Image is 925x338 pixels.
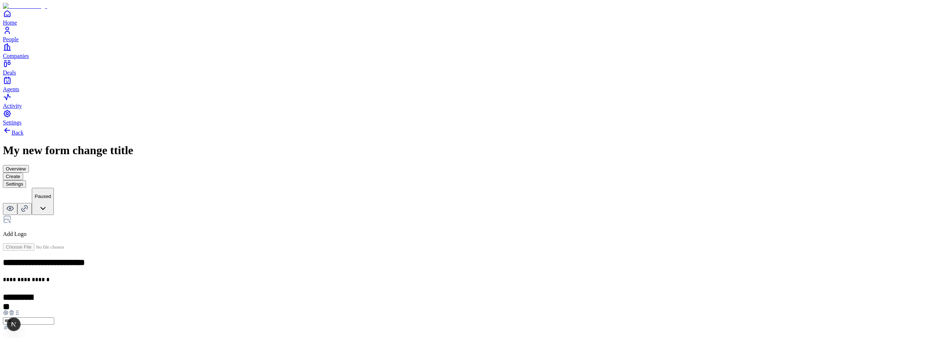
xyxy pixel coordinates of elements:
a: Companies [3,43,922,59]
button: Settings [3,180,26,188]
a: Deals [3,59,922,76]
a: People [3,26,922,42]
a: Back [3,130,23,136]
a: Home [3,9,922,26]
a: Activity [3,93,922,109]
p: Add Logo [3,231,922,237]
button: Overview [3,165,29,173]
h1: My new form change ttitle [3,144,922,157]
img: Item Brain Logo [3,3,47,9]
a: Agents [3,76,922,92]
a: Settings [3,109,922,126]
span: Activity [3,103,22,109]
span: Agents [3,86,19,92]
span: Deals [3,69,16,76]
span: Home [3,20,17,26]
span: People [3,36,19,42]
span: Settings [3,119,22,126]
button: Create [3,173,23,180]
span: Companies [3,53,29,59]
